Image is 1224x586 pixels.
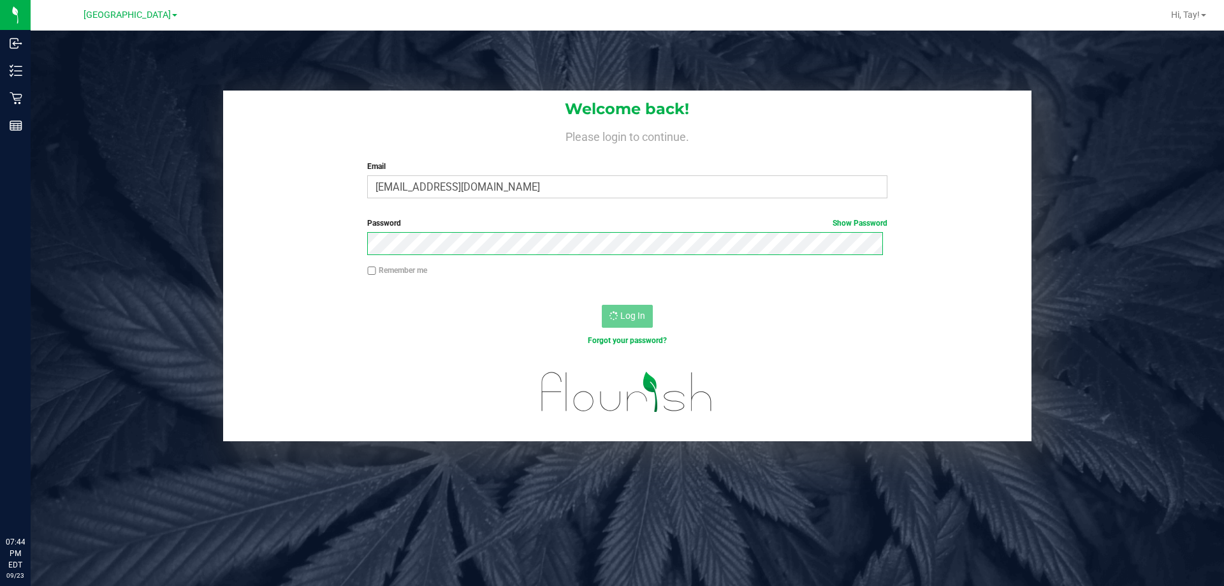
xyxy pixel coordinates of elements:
[602,305,653,328] button: Log In
[367,265,427,276] label: Remember me
[6,571,25,580] p: 09/23
[10,92,22,105] inline-svg: Retail
[10,119,22,132] inline-svg: Reports
[367,267,376,275] input: Remember me
[223,128,1031,143] h4: Please login to continue.
[588,336,667,345] a: Forgot your password?
[833,219,887,228] a: Show Password
[84,10,171,20] span: [GEOGRAPHIC_DATA]
[1171,10,1200,20] span: Hi, Tay!
[526,360,728,425] img: flourish_logo.svg
[367,219,401,228] span: Password
[6,536,25,571] p: 07:44 PM EDT
[367,161,887,172] label: Email
[10,37,22,50] inline-svg: Inbound
[10,64,22,77] inline-svg: Inventory
[620,311,645,321] span: Log In
[223,101,1031,117] h1: Welcome back!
